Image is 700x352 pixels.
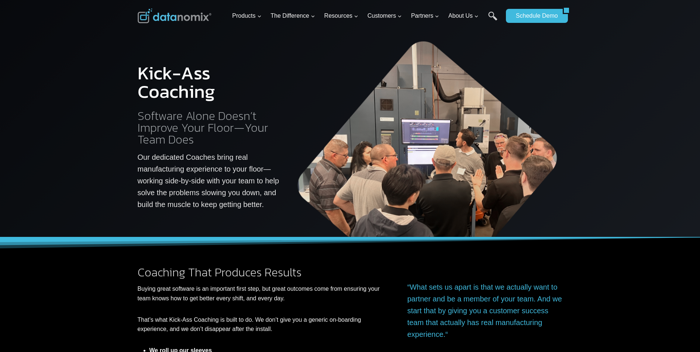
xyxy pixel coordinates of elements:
img: Datanomix [138,8,211,23]
span: Products [232,11,261,21]
a: Search [488,11,497,28]
p: “ [407,281,563,340]
nav: Primary Navigation [229,4,502,28]
p: Buying great software is an important first step, but great outcomes come from ensuring your team... [138,284,387,303]
span: The Difference [270,11,315,21]
span: Resources [324,11,358,21]
span: Customers [368,11,402,21]
img: Datanomix Kick-Ass Coaching [292,37,563,237]
p: That’s what Kick-Ass Coaching is built to do. We don’t give you a generic on-boarding experience,... [138,315,387,334]
span: About Us [448,11,479,21]
h1: Kick-Ass Coaching [138,64,280,101]
span: “What sets us apart is that we actually want to partner and be a member of your team. And we star... [407,283,562,338]
span: Partners [411,11,439,21]
a: Schedule Demo [506,9,563,23]
h2: Coaching That Produces Results [138,266,387,278]
h2: Software Alone Doesn’t Improve Your Floor—Your Team Does [138,110,280,145]
p: Our dedicated Coaches bring real manufacturing experience to your floor—working side-by-side with... [138,151,280,210]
